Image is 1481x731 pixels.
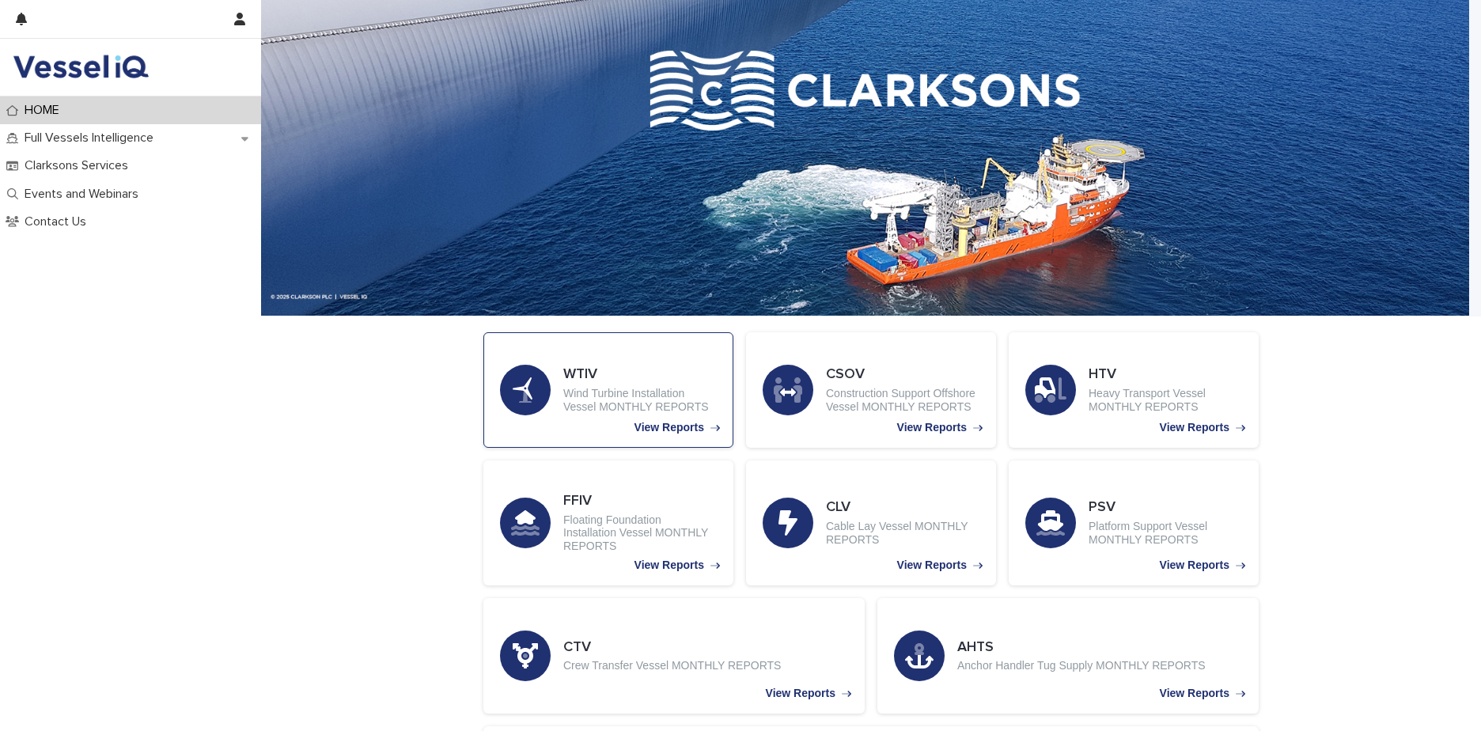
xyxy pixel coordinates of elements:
a: View Reports [877,598,1259,714]
a: View Reports [1009,460,1259,585]
a: View Reports [746,460,996,585]
p: Heavy Transport Vessel MONTHLY REPORTS [1089,387,1242,414]
h3: WTIV [563,366,717,384]
p: View Reports [634,421,704,434]
p: Construction Support Offshore Vessel MONTHLY REPORTS [826,387,979,414]
p: Full Vessels Intelligence [18,131,166,146]
a: View Reports [483,332,733,448]
a: View Reports [1009,332,1259,448]
p: Events and Webinars [18,187,151,202]
p: Platform Support Vessel MONTHLY REPORTS [1089,520,1242,547]
p: Crew Transfer Vessel MONTHLY REPORTS [563,659,781,672]
p: Wind Turbine Installation Vessel MONTHLY REPORTS [563,387,717,414]
h3: CSOV [826,366,979,384]
a: View Reports [746,332,996,448]
p: View Reports [897,421,967,434]
p: View Reports [1160,687,1229,700]
h3: PSV [1089,499,1242,517]
p: Clarksons Services [18,158,141,173]
a: View Reports [483,460,733,585]
p: Contact Us [18,214,99,229]
p: Cable Lay Vessel MONTHLY REPORTS [826,520,979,547]
h3: AHTS [957,639,1206,657]
p: HOME [18,103,72,118]
p: View Reports [1160,421,1229,434]
p: View Reports [766,687,835,700]
h3: FFIV [563,493,717,510]
h3: HTV [1089,366,1242,384]
p: View Reports [1160,559,1229,572]
p: Floating Foundation Installation Vessel MONTHLY REPORTS [563,513,717,553]
p: View Reports [897,559,967,572]
p: View Reports [634,559,704,572]
p: Anchor Handler Tug Supply MONTHLY REPORTS [957,659,1206,672]
h3: CLV [826,499,979,517]
h3: CTV [563,639,781,657]
a: View Reports [483,598,865,714]
img: DY2harLS7Ky7oFY6OHCp [13,51,149,83]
